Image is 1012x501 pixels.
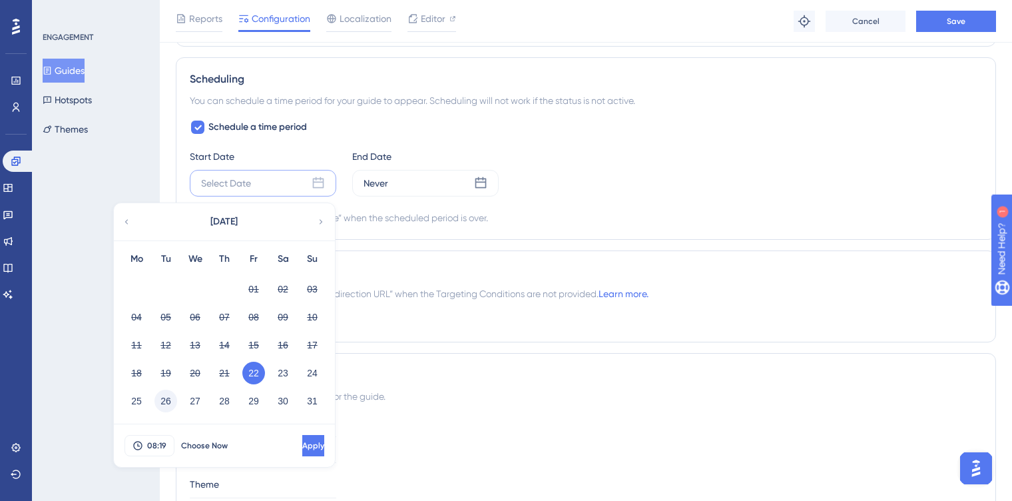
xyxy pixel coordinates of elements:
[213,362,236,384] button: 21
[125,362,148,384] button: 18
[242,306,265,328] button: 08
[184,334,206,356] button: 13
[947,16,965,27] span: Save
[43,117,88,141] button: Themes
[125,334,148,356] button: 11
[190,415,982,431] div: Container
[352,149,499,165] div: End Date
[272,362,294,384] button: 23
[826,11,905,32] button: Cancel
[190,93,982,109] div: You can schedule a time period for your guide to appear. Scheduling will not work if the status i...
[268,251,298,267] div: Sa
[210,214,238,230] span: [DATE]
[125,390,148,412] button: 25
[154,390,177,412] button: 26
[190,476,982,492] div: Theme
[272,306,294,328] button: 09
[242,390,265,412] button: 29
[184,390,206,412] button: 27
[852,16,880,27] span: Cancel
[242,334,265,356] button: 15
[201,175,251,191] div: Select Date
[43,32,93,43] div: ENGAGEMENT
[125,435,174,456] button: 08:19
[154,306,177,328] button: 05
[184,362,206,384] button: 20
[301,306,324,328] button: 10
[43,88,92,112] button: Hotspots
[190,71,982,87] div: Scheduling
[213,306,236,328] button: 07
[298,251,327,267] div: Su
[242,278,265,300] button: 01
[210,251,239,267] div: Th
[272,390,294,412] button: 30
[213,390,236,412] button: 28
[184,306,206,328] button: 06
[190,367,982,383] div: Advanced Settings
[421,11,445,27] span: Editor
[154,362,177,384] button: 19
[190,388,982,404] div: Choose the container and theme for the guide.
[93,7,97,17] div: 1
[301,362,324,384] button: 24
[157,209,290,235] button: [DATE]
[190,286,648,302] span: The browser will redirect to the “Redirection URL” when the Targeting Conditions are not provided.
[31,3,83,19] span: Need Help?
[364,175,388,191] div: Never
[599,288,648,299] a: Learn more.
[208,119,307,135] span: Schedule a time period
[43,59,85,83] button: Guides
[180,251,210,267] div: We
[272,278,294,300] button: 02
[302,440,324,451] span: Apply
[956,448,996,488] iframe: UserGuiding AI Assistant Launcher
[301,390,324,412] button: 31
[242,362,265,384] button: 22
[301,334,324,356] button: 17
[147,440,166,451] span: 08:19
[122,251,151,267] div: Mo
[154,334,177,356] button: 12
[214,210,488,226] div: Automatically set as “Inactive” when the scheduled period is over.
[302,435,324,456] button: Apply
[125,306,148,328] button: 04
[301,278,324,300] button: 03
[252,11,310,27] span: Configuration
[340,11,391,27] span: Localization
[190,264,982,280] div: Redirection
[916,11,996,32] button: Save
[181,440,228,451] span: Choose Now
[174,435,234,456] button: Choose Now
[151,251,180,267] div: Tu
[189,11,222,27] span: Reports
[213,334,236,356] button: 14
[190,149,336,165] div: Start Date
[239,251,268,267] div: Fr
[272,334,294,356] button: 16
